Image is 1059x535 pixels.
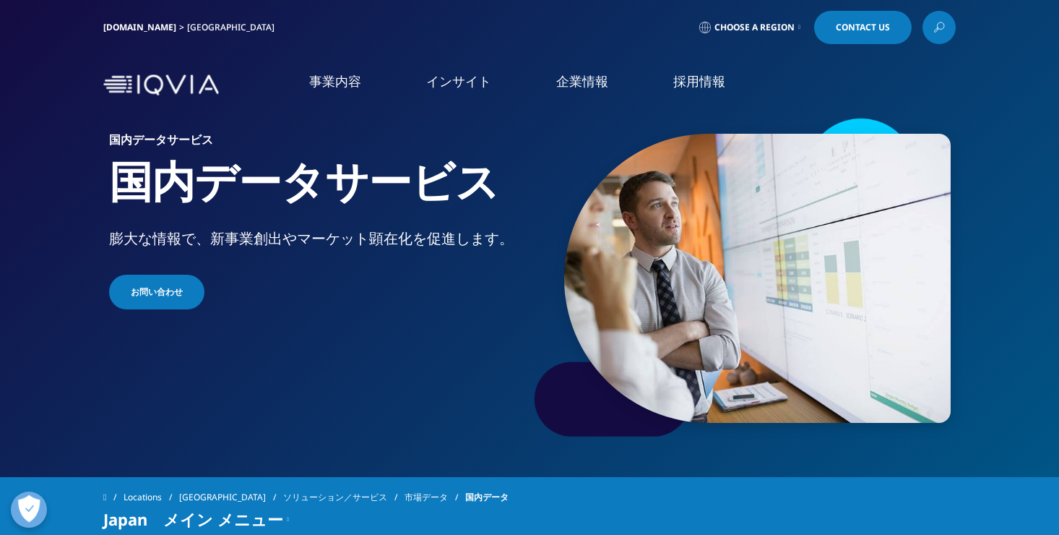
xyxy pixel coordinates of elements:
a: 市場データ [405,484,465,510]
img: 158_man-and-woman-looking-at-screen.jpg [564,134,951,423]
a: Locations [124,484,179,510]
a: ソリューション／サービス [283,484,405,510]
h1: 国内データサービス [109,154,524,228]
span: 国内データ [465,484,509,510]
a: 事業内容 [309,72,361,90]
a: Contact Us [814,11,912,44]
a: [DOMAIN_NAME] [103,21,176,33]
span: Choose a Region [714,22,795,33]
div: 膨大な情報で、新事業創出やマーケット顕在化を促進します。 [109,228,524,249]
nav: Primary [225,51,956,119]
span: Japan メイン メニュー [103,510,283,528]
a: インサイト [426,72,491,90]
h6: 国内データサービス [109,134,524,154]
span: お問い合わせ [131,286,183,299]
a: お問い合わせ [109,275,204,309]
a: 採用情報 [673,72,725,90]
a: 企業情報 [556,72,608,90]
div: [GEOGRAPHIC_DATA] [187,22,280,33]
a: [GEOGRAPHIC_DATA] [179,484,283,510]
span: Contact Us [836,23,890,32]
button: 優先設定センターを開く [11,492,47,528]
